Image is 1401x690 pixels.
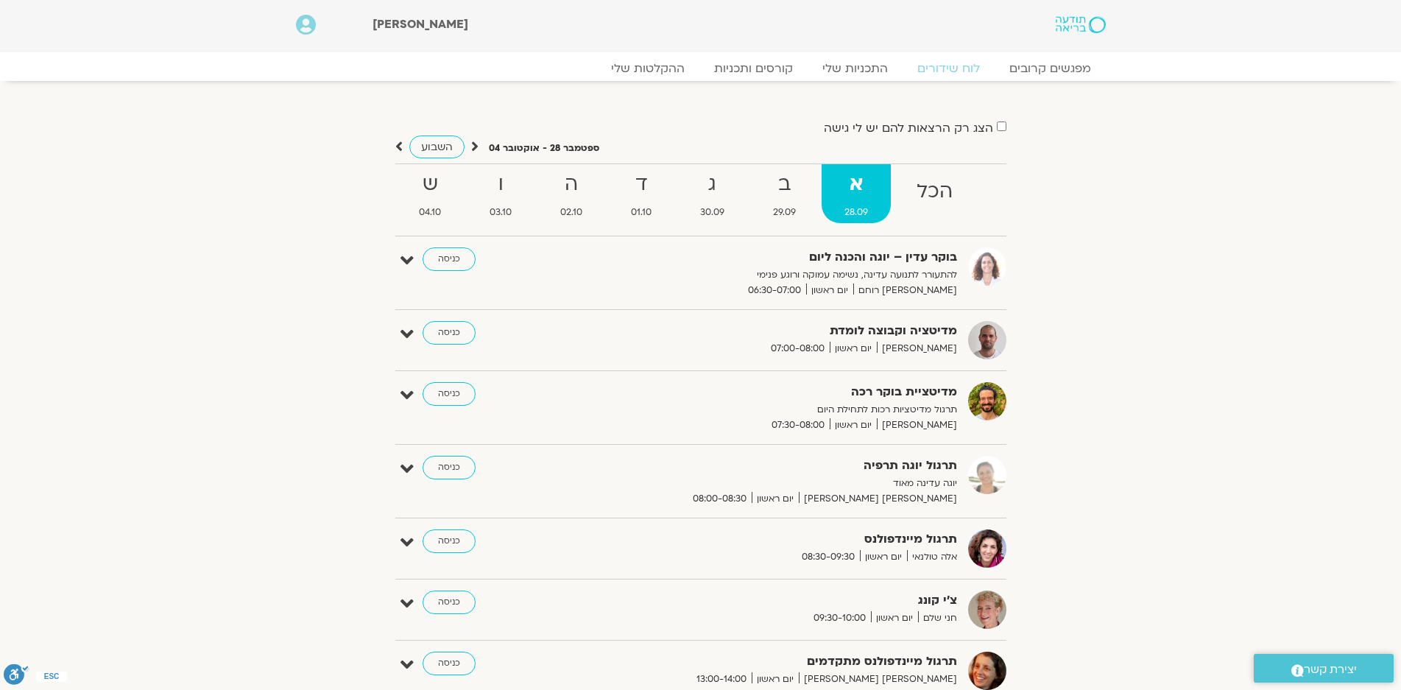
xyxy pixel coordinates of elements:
strong: צ'י קונג [596,591,957,610]
a: כניסה [423,652,476,675]
a: ההקלטות שלי [596,61,699,76]
strong: מדיטציה וקבוצה לומדת [596,321,957,341]
strong: מדיטציית בוקר רכה [596,382,957,402]
span: 03.10 [467,205,534,220]
strong: תרגול יוגה תרפיה [596,456,957,476]
a: כניסה [423,456,476,479]
span: 13:00-14:00 [691,672,752,687]
a: כניסה [423,591,476,614]
span: יום ראשון [806,283,853,298]
a: מפגשים קרובים [995,61,1106,76]
a: הכל [894,164,975,223]
span: יום ראשון [860,549,907,565]
strong: ש [397,168,465,201]
span: יום ראשון [752,672,799,687]
span: [PERSON_NAME] [PERSON_NAME] [799,672,957,687]
span: [PERSON_NAME] [PERSON_NAME] [799,491,957,507]
span: 04.10 [397,205,465,220]
a: א28.09 [822,164,891,223]
p: תרגול מדיטציות רכות לתחילת היום [596,402,957,418]
span: 30.09 [677,205,747,220]
a: ג30.09 [677,164,747,223]
span: יום ראשון [752,491,799,507]
span: אלה טולנאי [907,549,957,565]
a: ו03.10 [467,164,534,223]
strong: ג [677,168,747,201]
strong: ה [537,168,605,201]
span: [PERSON_NAME] [877,341,957,356]
strong: ו [467,168,534,201]
a: השבוע [409,135,465,158]
a: כניסה [423,529,476,553]
a: ב29.09 [750,164,819,223]
span: 09:30-10:00 [808,610,871,626]
span: [PERSON_NAME] [373,16,468,32]
span: יום ראשון [830,341,877,356]
strong: תרגול מיינדפולנס מתקדמים [596,652,957,672]
span: 01.10 [608,205,674,220]
span: יום ראשון [871,610,918,626]
a: יצירת קשר [1254,654,1394,683]
nav: Menu [296,61,1106,76]
strong: תרגול מיינדפולנס [596,529,957,549]
a: כניסה [423,321,476,345]
span: 06:30-07:00 [743,283,806,298]
a: כניסה [423,382,476,406]
span: יום ראשון [830,418,877,433]
strong: ב [750,168,819,201]
span: [PERSON_NAME] רוחם [853,283,957,298]
span: 29.09 [750,205,819,220]
a: לוח שידורים [903,61,995,76]
strong: הכל [894,175,975,208]
p: להתעורר לתנועה עדינה, נשימה עמוקה ורוגע פנימי [596,267,957,283]
label: הצג רק הרצאות להם יש לי גישה [824,122,993,135]
a: התכניות שלי [808,61,903,76]
a: כניסה [423,247,476,271]
a: ש04.10 [397,164,465,223]
span: 08:00-08:30 [688,491,752,507]
a: ד01.10 [608,164,674,223]
span: 08:30-09:30 [797,549,860,565]
a: ה02.10 [537,164,605,223]
a: קורסים ותכניות [699,61,808,76]
span: חני שלם [918,610,957,626]
strong: בוקר עדין – יוגה והכנה ליום [596,247,957,267]
span: השבוע [421,140,453,154]
strong: א [822,168,891,201]
span: יצירת קשר [1304,660,1357,680]
strong: ד [608,168,674,201]
p: יוגה עדינה מאוד [596,476,957,491]
p: ספטמבר 28 - אוקטובר 04 [489,141,599,156]
span: 07:30-08:00 [766,418,830,433]
span: [PERSON_NAME] [877,418,957,433]
span: 28.09 [822,205,891,220]
span: 07:00-08:00 [766,341,830,356]
span: 02.10 [537,205,605,220]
